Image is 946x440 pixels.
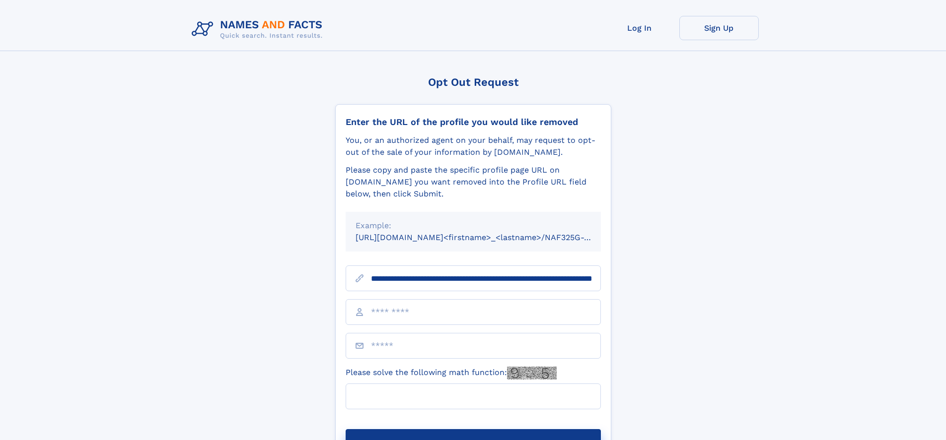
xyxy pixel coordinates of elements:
[335,76,611,88] div: Opt Out Request
[356,233,620,242] small: [URL][DOMAIN_NAME]<firstname>_<lastname>/NAF325G-xxxxxxxx
[188,16,331,43] img: Logo Names and Facts
[346,134,601,158] div: You, or an authorized agent on your behalf, may request to opt-out of the sale of your informatio...
[356,220,591,232] div: Example:
[346,367,557,379] label: Please solve the following math function:
[346,117,601,127] div: Enter the URL of the profile you would like removed
[346,164,601,200] div: Please copy and paste the specific profile page URL on [DOMAIN_NAME] you want removed into the Pr...
[600,16,679,40] a: Log In
[679,16,759,40] a: Sign Up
